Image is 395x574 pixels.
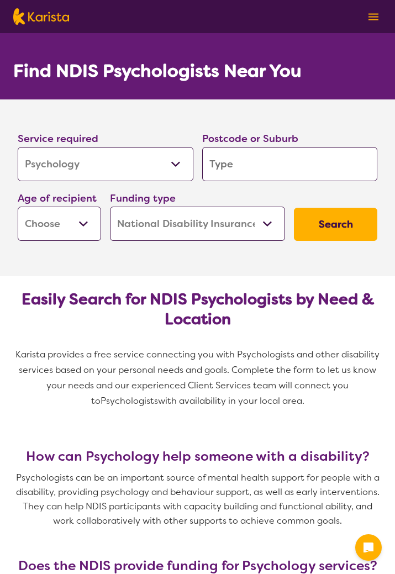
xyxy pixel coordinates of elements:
label: Age of recipient [18,192,97,205]
img: Karista logo [13,8,69,25]
span: Psychologists [101,395,158,407]
img: menu [368,13,378,20]
input: Type [202,147,378,181]
span: with availability in your local area. [158,395,304,407]
span: Karista provides a free service connecting you with Psychologists and other disability services b... [15,349,382,407]
label: Funding type [110,192,176,205]
label: Postcode or Suburb [202,132,298,145]
h3: Does the NDIS provide funding for Psychology services? [13,558,382,573]
label: Service required [18,132,98,145]
button: Search [294,208,377,241]
h3: How can Psychology help someone with a disability? [13,449,382,464]
h2: Easily Search for NDIS Psychologists by Need & Location [13,289,382,329]
h1: Find NDIS Psychologists Near You [13,60,302,82]
p: Psychologists can be an important source of mental health support for people with a disability, p... [13,471,382,528]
